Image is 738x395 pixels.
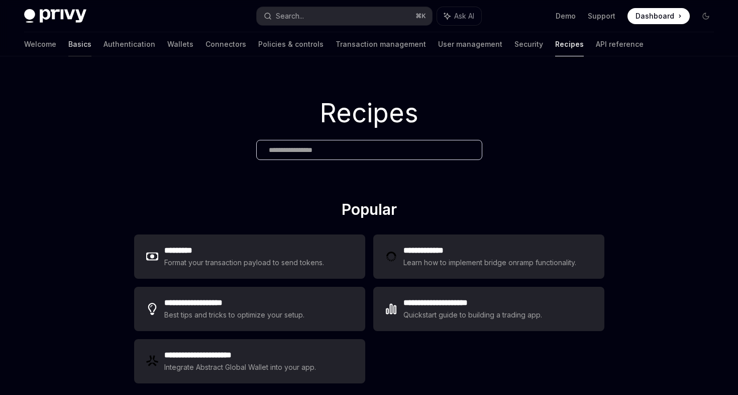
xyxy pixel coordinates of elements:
[596,32,644,56] a: API reference
[555,32,584,56] a: Recipes
[24,32,56,56] a: Welcome
[164,361,317,373] div: Integrate Abstract Global Wallet into your app.
[164,309,306,321] div: Best tips and tricks to optimize your setup.
[257,7,432,25] button: Search...⌘K
[164,257,325,269] div: Format your transaction payload to send tokens.
[403,309,543,321] div: Quickstart guide to building a trading app.
[437,7,481,25] button: Ask AI
[403,257,579,269] div: Learn how to implement bridge onramp functionality.
[205,32,246,56] a: Connectors
[134,200,604,222] h2: Popular
[24,9,86,23] img: dark logo
[636,11,674,21] span: Dashboard
[134,234,365,279] a: **** ****Format your transaction payload to send tokens.
[167,32,193,56] a: Wallets
[68,32,91,56] a: Basics
[514,32,543,56] a: Security
[373,234,604,279] a: **** **** ***Learn how to implement bridge onramp functionality.
[454,11,474,21] span: Ask AI
[438,32,502,56] a: User management
[627,8,690,24] a: Dashboard
[103,32,155,56] a: Authentication
[698,8,714,24] button: Toggle dark mode
[276,10,304,22] div: Search...
[556,11,576,21] a: Demo
[258,32,324,56] a: Policies & controls
[336,32,426,56] a: Transaction management
[588,11,615,21] a: Support
[415,12,426,20] span: ⌘ K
